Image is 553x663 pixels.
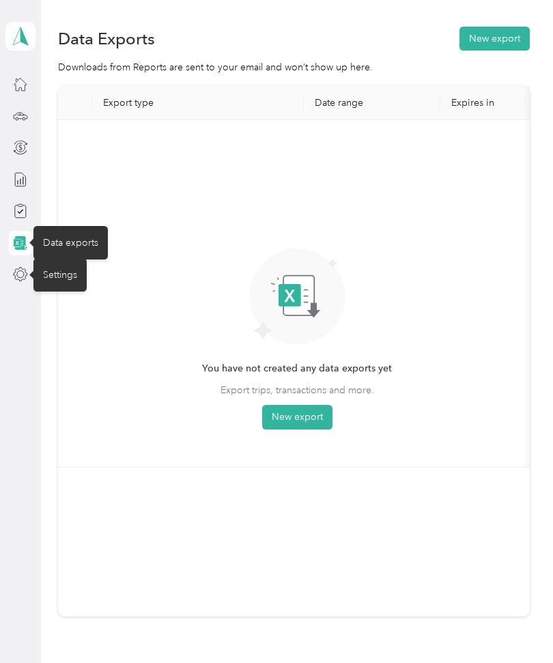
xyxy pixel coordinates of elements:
[92,86,304,120] th: Export type
[304,86,440,120] th: Date range
[459,27,530,51] button: New export
[58,60,530,74] div: Downloads from Reports are sent to your email and won’t show up here.
[221,383,374,397] span: Export trips, transactions and more.
[262,405,332,429] button: New export
[440,86,526,120] th: Expires in
[202,361,392,376] span: You have not created any data exports yet
[58,31,155,46] h1: Data Exports
[477,587,553,663] iframe: Everlance-gr Chat Button Frame
[33,258,87,292] div: Settings
[33,226,108,259] div: Data exports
